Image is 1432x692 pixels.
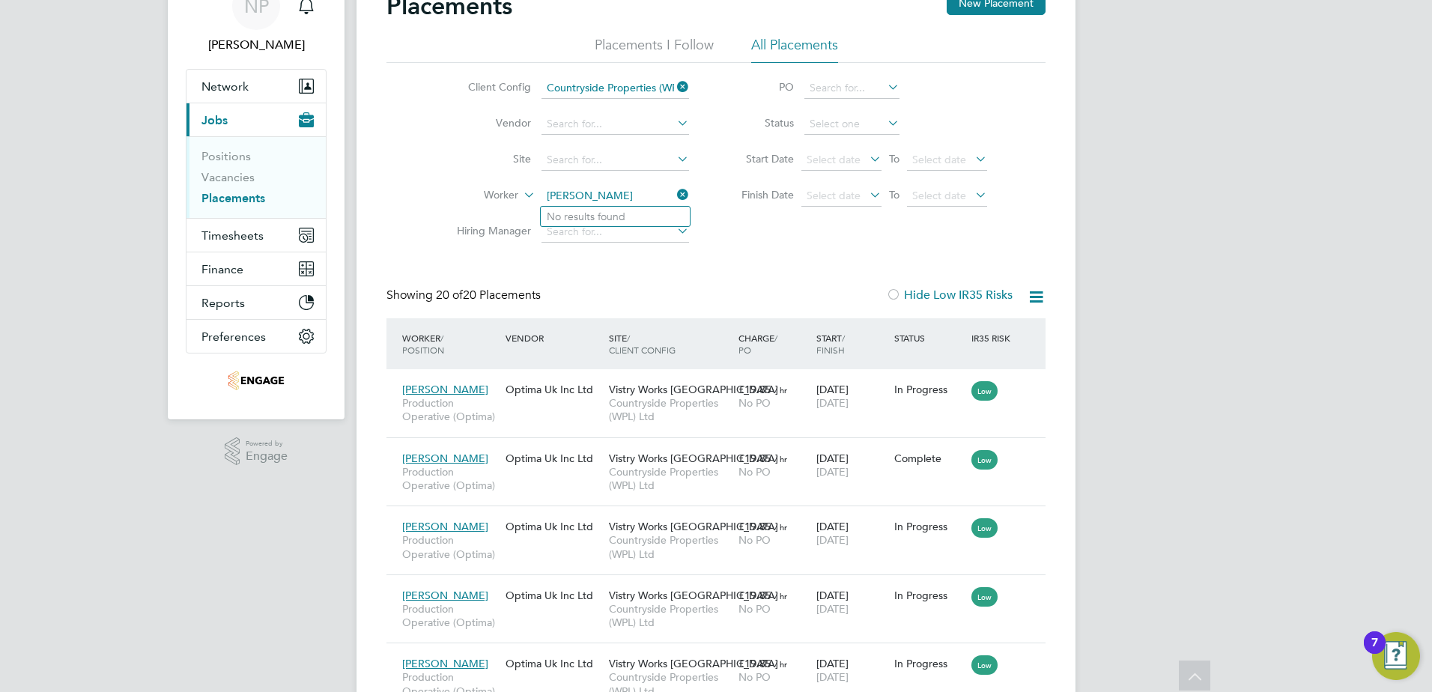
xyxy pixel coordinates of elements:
span: Timesheets [201,228,264,243]
a: [PERSON_NAME]Production Operative (Optima)Optima Uk Inc LtdVistry Works [GEOGRAPHIC_DATA]Countrys... [398,580,1046,593]
span: / Finish [816,332,845,356]
span: No PO [738,670,771,684]
div: Complete [894,452,965,465]
span: [PERSON_NAME] [402,657,488,670]
span: Select date [912,189,966,202]
div: Optima Uk Inc Ltd [502,375,605,404]
div: In Progress [894,657,965,670]
span: / PO [738,332,777,356]
div: Optima Uk Inc Ltd [502,649,605,678]
span: Production Operative (Optima) [402,533,498,560]
span: / hr [774,658,787,670]
div: In Progress [894,589,965,602]
button: Reports [186,286,326,319]
span: Vistry Works [GEOGRAPHIC_DATA] [609,520,778,533]
span: Low [971,381,998,401]
span: To [885,185,904,204]
span: Low [971,518,998,538]
div: IR35 Risk [968,324,1019,351]
div: Showing [386,288,544,303]
span: / Position [402,332,444,356]
span: Countryside Properties (WPL) Ltd [609,533,731,560]
div: In Progress [894,520,965,533]
span: [DATE] [816,465,849,479]
div: Optima Uk Inc Ltd [502,581,605,610]
span: [DATE] [816,533,849,547]
span: £19.85 [738,452,771,465]
span: Vistry Works [GEOGRAPHIC_DATA] [609,589,778,602]
input: Search for... [541,186,689,207]
span: £19.85 [738,383,771,396]
div: [DATE] [813,512,891,554]
div: [DATE] [813,375,891,417]
label: PO [726,80,794,94]
span: / hr [774,453,787,464]
label: Site [445,152,531,166]
span: To [885,149,904,169]
span: Vistry Works [GEOGRAPHIC_DATA] [609,383,778,396]
span: Vistry Works [GEOGRAPHIC_DATA] [609,452,778,465]
li: No results found [541,207,690,226]
li: All Placements [751,36,838,63]
a: [PERSON_NAME]Production Operative (Optima)Optima Uk Inc LtdVistry Works [GEOGRAPHIC_DATA]Countrys... [398,443,1046,456]
span: Low [971,587,998,607]
span: No PO [738,396,771,410]
span: Nicola Pitts [186,36,327,54]
div: [DATE] [813,444,891,486]
div: Jobs [186,136,326,218]
img: optima-uk-logo-retina.png [228,368,285,392]
span: Jobs [201,113,228,127]
span: [PERSON_NAME] [402,520,488,533]
span: No PO [738,533,771,547]
span: £19.85 [738,589,771,602]
span: Select date [912,153,966,166]
span: Vistry Works [GEOGRAPHIC_DATA] [609,657,778,670]
input: Search for... [541,114,689,135]
span: [DATE] [816,396,849,410]
button: Network [186,70,326,103]
span: / hr [774,590,787,601]
a: Placements [201,191,265,205]
a: [PERSON_NAME]Production Operative (Optima)Optima Uk Inc LtdVistry Works [GEOGRAPHIC_DATA]Countrys... [398,374,1046,387]
button: Preferences [186,320,326,353]
div: Optima Uk Inc Ltd [502,444,605,473]
span: Countryside Properties (WPL) Ltd [609,465,731,492]
input: Search for... [541,150,689,171]
input: Search for... [804,78,899,99]
span: No PO [738,602,771,616]
li: Placements I Follow [595,36,714,63]
span: £19.85 [738,520,771,533]
input: Search for... [541,78,689,99]
span: 20 of [436,288,463,303]
span: Finance [201,262,243,276]
span: [DATE] [816,602,849,616]
button: Jobs [186,103,326,136]
span: / Client Config [609,332,676,356]
button: Timesheets [186,219,326,252]
label: Finish Date [726,188,794,201]
div: [DATE] [813,649,891,691]
label: Client Config [445,80,531,94]
a: [PERSON_NAME]Production Operative (Optima)Optima Uk Inc LtdVistry Works [GEOGRAPHIC_DATA]Countrys... [398,512,1046,524]
a: Positions [201,149,251,163]
div: Site [605,324,735,363]
span: Production Operative (Optima) [402,396,498,423]
input: Select one [804,114,899,135]
span: Countryside Properties (WPL) Ltd [609,396,731,423]
a: [PERSON_NAME]Production Operative (Optima)Optima Uk Inc LtdVistry Works [GEOGRAPHIC_DATA]Countrys... [398,649,1046,661]
label: Start Date [726,152,794,166]
span: [DATE] [816,670,849,684]
span: / hr [774,521,787,532]
div: Worker [398,324,502,363]
span: Preferences [201,330,266,344]
span: Low [971,450,998,470]
span: / hr [774,384,787,395]
span: Network [201,79,249,94]
label: Status [726,116,794,130]
label: Hiring Manager [445,224,531,237]
span: 20 Placements [436,288,541,303]
input: Search for... [541,222,689,243]
a: Vacancies [201,170,255,184]
button: Open Resource Center, 7 new notifications [1372,632,1420,680]
span: Reports [201,296,245,310]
